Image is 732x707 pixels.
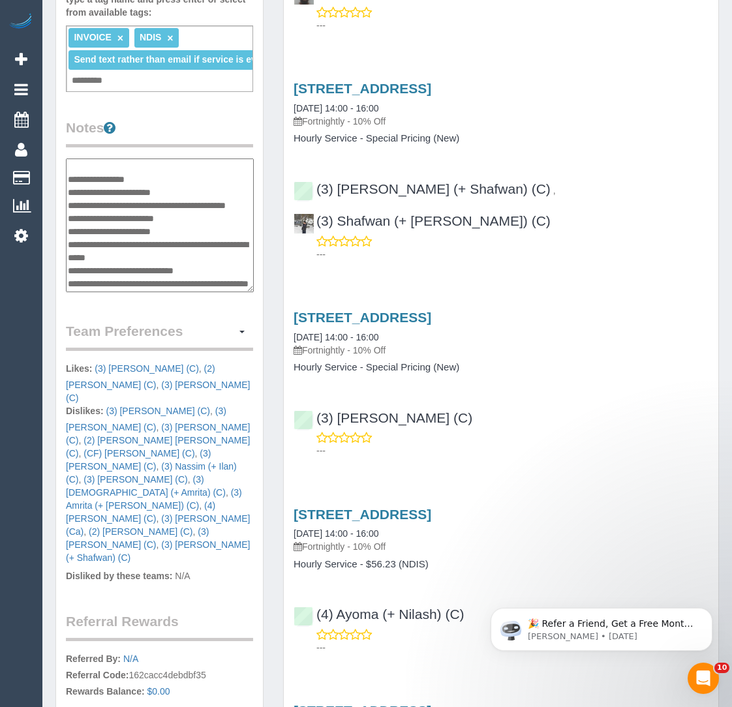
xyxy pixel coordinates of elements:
a: (4) Ayoma (+ Nilash) (C) [294,607,465,622]
a: [DATE] 14:00 - 16:00 [294,332,378,342]
a: (2) [PERSON_NAME] (C) [89,526,192,537]
span: , [66,513,250,537]
span: , [66,422,250,445]
a: (3) [PERSON_NAME] (C) [294,410,472,425]
a: $0.00 [147,686,170,697]
span: , [66,448,211,472]
label: Rewards Balance: [66,685,145,698]
iframe: Intercom notifications message [471,580,732,672]
p: --- [316,19,709,32]
a: (3) [PERSON_NAME] (C) [95,363,198,374]
iframe: Intercom live chat [688,663,719,694]
a: (2) [PERSON_NAME] [PERSON_NAME] (C) [66,435,250,459]
a: (CF) [PERSON_NAME] (C) [84,448,194,459]
img: Automaid Logo [8,13,34,31]
span: , [66,500,215,524]
a: (3) [PERSON_NAME] (C) [66,380,250,403]
a: (3) [PERSON_NAME] (Ca) [66,513,250,537]
label: Dislikes: [66,404,104,417]
p: Fortnightly - 10% Off [294,115,709,128]
span: 10 [714,663,729,673]
img: (3) Shafwan (+ Farhan) (C) [294,214,314,233]
a: N/A [123,654,138,664]
a: (3) Amrita (+ [PERSON_NAME]) (C) [66,487,242,511]
span: , [553,185,556,196]
span: , [66,363,215,390]
a: (3) [PERSON_NAME] (C) [66,448,211,472]
a: (3) Nassim (+ Ilan) (C) [66,461,237,485]
span: , [81,474,190,485]
a: (3) [PERSON_NAME] (+ Shafwan) (C) [66,539,250,563]
a: [STREET_ADDRESS] [294,81,431,96]
p: 162cacc4debdbf35 [66,652,253,701]
span: , [95,363,201,374]
a: (3) Shafwan (+ [PERSON_NAME]) (C) [294,213,551,228]
a: × [117,33,123,44]
label: Likes: [66,362,92,375]
span: , [66,461,237,485]
label: Disliked by these teams: [66,569,172,582]
span: N/A [175,571,190,581]
a: [STREET_ADDRESS] [294,310,431,325]
span: NDIS [140,32,161,42]
p: --- [316,248,709,261]
legend: Referral Rewards [66,612,253,641]
a: [STREET_ADDRESS] [294,507,431,522]
span: , [106,406,212,416]
h4: Hourly Service - Special Pricing (New) [294,133,709,144]
span: Send text rather than email if service is ever booked in for before 12pm [74,54,382,65]
a: (2) [PERSON_NAME] (C) [66,363,215,390]
p: --- [316,444,709,457]
a: (3) [DEMOGRAPHIC_DATA] (+ Amrita) (C) [66,474,226,498]
a: (3) [PERSON_NAME] (+ Shafwan) (C) [294,181,551,196]
label: Referred By: [66,652,121,665]
legend: Team Preferences [66,322,253,351]
span: , [66,487,242,511]
span: , [66,526,209,550]
a: (3) [PERSON_NAME] (C) [66,406,226,432]
a: (4) [PERSON_NAME] (C) [66,500,215,524]
p: --- [316,641,709,654]
a: (3) [PERSON_NAME] (C) [66,526,209,550]
span: INVOICE [74,32,112,42]
a: (3) [PERSON_NAME] (C) [66,422,250,445]
span: , [66,474,228,498]
p: Fortnightly - 10% Off [294,344,709,357]
h4: Hourly Service - $56.23 (NDIS) [294,559,709,570]
p: Fortnightly - 10% Off [294,540,709,553]
a: [DATE] 14:00 - 16:00 [294,528,378,539]
a: [DATE] 14:00 - 16:00 [294,103,378,113]
span: , [81,448,197,459]
a: (3) [PERSON_NAME] (C) [106,406,209,416]
a: × [167,33,173,44]
span: , [86,526,195,537]
h4: Hourly Service - Special Pricing (New) [294,362,709,373]
span: , [66,435,250,459]
a: (3) [PERSON_NAME] (C) [84,474,187,485]
legend: Notes [66,118,253,147]
span: , [66,406,226,432]
label: Referral Code: [66,669,129,682]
